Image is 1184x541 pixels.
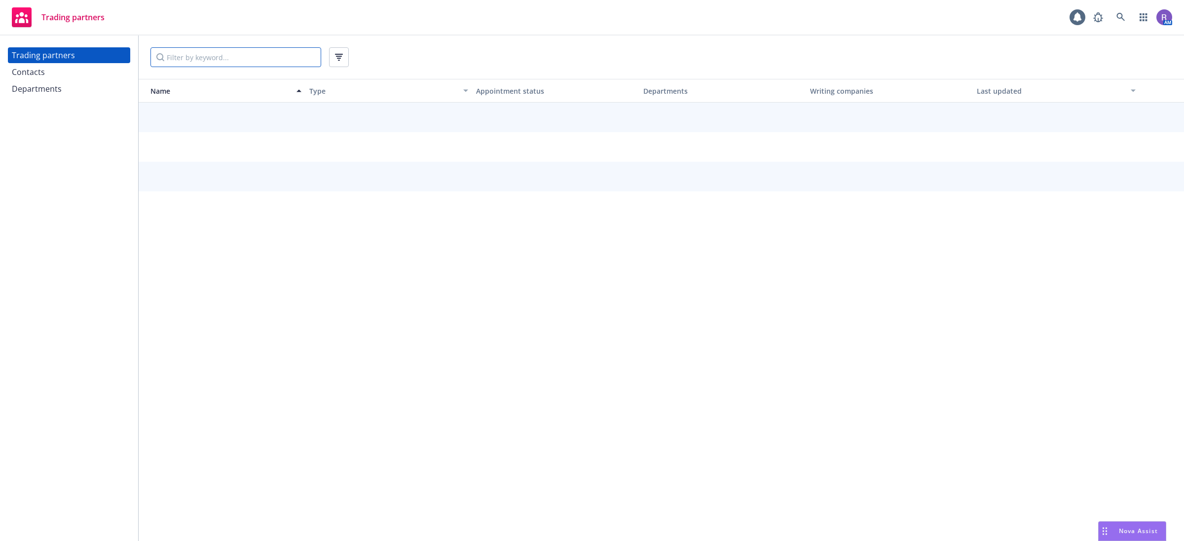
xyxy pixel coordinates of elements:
[1134,7,1153,27] a: Switch app
[643,86,802,96] div: Departments
[12,47,75,63] div: Trading partners
[309,86,457,96] div: Type
[8,81,130,97] a: Departments
[8,64,130,80] a: Contacts
[973,79,1140,103] button: Last updated
[12,81,62,97] div: Departments
[1156,9,1172,25] img: photo
[1119,527,1158,535] span: Nova Assist
[305,79,472,103] button: Type
[1088,7,1108,27] a: Report a Bug
[639,79,806,103] button: Departments
[8,3,109,31] a: Trading partners
[810,86,969,96] div: Writing companies
[143,86,291,96] div: Name
[476,86,635,96] div: Appointment status
[977,86,1125,96] div: Last updated
[41,13,105,21] span: Trading partners
[8,47,130,63] a: Trading partners
[12,64,45,80] div: Contacts
[150,47,321,67] input: Filter by keyword...
[139,79,305,103] button: Name
[806,79,973,103] button: Writing companies
[1098,521,1166,541] button: Nova Assist
[1111,7,1131,27] a: Search
[472,79,639,103] button: Appointment status
[1099,522,1111,541] div: Drag to move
